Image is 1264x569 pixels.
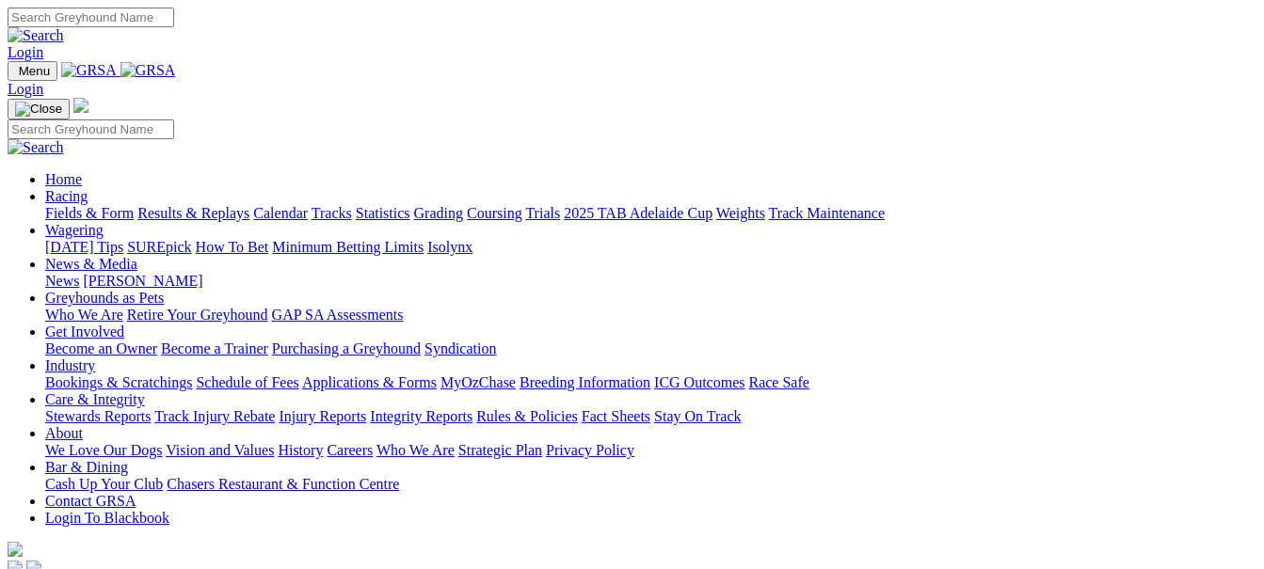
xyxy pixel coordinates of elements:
a: Minimum Betting Limits [272,239,424,255]
img: Search [8,139,64,156]
div: Industry [45,374,1256,391]
a: Who We Are [376,442,455,458]
a: Breeding Information [520,374,650,390]
a: Injury Reports [279,408,366,424]
a: GAP SA Assessments [272,307,404,323]
a: How To Bet [196,239,269,255]
a: MyOzChase [440,374,516,390]
a: Become a Trainer [161,340,268,356]
a: Purchasing a Greyhound [272,340,421,356]
a: News [45,273,79,289]
button: Toggle navigation [8,99,70,119]
a: Who We Are [45,307,123,323]
div: Racing [45,205,1256,222]
a: Industry [45,357,95,373]
a: About [45,425,83,441]
a: Home [45,171,82,187]
a: Contact GRSA [45,493,136,509]
a: We Love Our Dogs [45,442,162,458]
img: GRSA [61,62,117,79]
a: Track Maintenance [769,205,885,221]
a: Strategic Plan [458,442,542,458]
a: Bookings & Scratchings [45,374,192,390]
a: Isolynx [427,239,472,255]
a: Stewards Reports [45,408,151,424]
a: Chasers Restaurant & Function Centre [167,476,399,492]
div: Wagering [45,239,1256,256]
a: Integrity Reports [370,408,472,424]
a: Weights [716,205,765,221]
a: Fact Sheets [582,408,650,424]
a: Tracks [312,205,352,221]
input: Search [8,119,174,139]
div: Care & Integrity [45,408,1256,425]
a: Coursing [467,205,522,221]
a: ICG Outcomes [654,374,744,390]
a: Statistics [356,205,410,221]
a: History [278,442,323,458]
a: Racing [45,188,88,204]
a: Privacy Policy [546,442,634,458]
a: Cash Up Your Club [45,476,163,492]
a: Fields & Form [45,205,134,221]
a: Login To Blackbook [45,510,169,526]
img: logo-grsa-white.png [73,98,88,113]
img: GRSA [120,62,176,79]
div: Greyhounds as Pets [45,307,1256,324]
img: logo-grsa-white.png [8,542,23,557]
img: Close [15,102,62,117]
a: Login [8,44,43,60]
a: Become an Owner [45,340,157,356]
a: News & Media [45,256,137,272]
a: Race Safe [748,374,808,390]
a: Applications & Forms [302,374,437,390]
a: SUREpick [127,239,191,255]
a: [PERSON_NAME] [83,273,202,289]
a: Track Injury Rebate [154,408,275,424]
a: Vision and Values [166,442,274,458]
img: Search [8,27,64,44]
a: Results & Replays [137,205,249,221]
div: Get Involved [45,340,1256,357]
a: Trials [525,205,560,221]
div: News & Media [45,273,1256,290]
a: Retire Your Greyhound [127,307,268,323]
a: Calendar [253,205,308,221]
a: Syndication [424,340,496,356]
div: About [45,442,1256,459]
a: Grading [414,205,463,221]
a: [DATE] Tips [45,239,123,255]
a: Bar & Dining [45,459,128,475]
a: Rules & Policies [476,408,578,424]
a: Care & Integrity [45,391,145,407]
a: 2025 TAB Adelaide Cup [564,205,712,221]
a: Stay On Track [654,408,741,424]
div: Bar & Dining [45,476,1256,493]
span: Menu [19,64,50,78]
a: Greyhounds as Pets [45,290,164,306]
button: Toggle navigation [8,61,57,81]
a: Wagering [45,222,104,238]
input: Search [8,8,174,27]
a: Schedule of Fees [196,374,298,390]
a: Login [8,81,43,97]
a: Get Involved [45,324,124,340]
a: Careers [327,442,373,458]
